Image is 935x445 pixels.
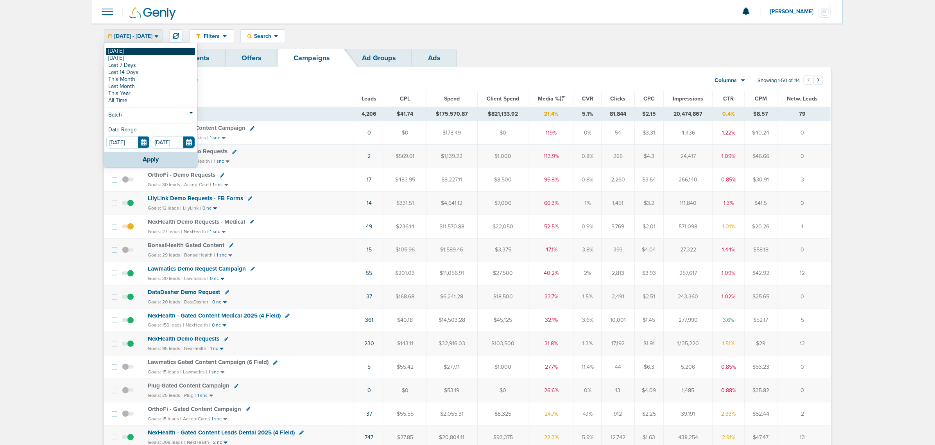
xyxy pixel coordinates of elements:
[574,309,602,332] td: 3.6%
[634,332,664,355] td: $1.91
[664,145,713,168] td: 24,417
[106,127,195,136] div: Date Range
[744,121,777,145] td: $40.24
[212,299,221,305] small: 0 nc
[148,289,220,296] span: DataDasher Demo Request
[106,62,195,69] a: Last 7 Days
[574,192,602,215] td: 1%
[426,107,477,121] td: $175,570.87
[214,158,224,164] small: 1 snc
[713,107,745,121] td: 0.4%
[634,379,664,402] td: $4.09
[148,299,183,305] small: Goals: 20 leads |
[426,238,477,262] td: $1,589.46
[713,121,745,145] td: 1.22%
[184,229,208,234] small: NexHealth |
[634,355,664,379] td: $6.3
[366,411,372,417] a: 37
[426,121,477,145] td: $178.49
[384,332,426,355] td: $143.11
[602,262,634,285] td: 2,813
[104,49,171,67] a: Dashboard
[574,355,602,379] td: 11.4%
[529,285,574,309] td: 33.7%
[744,402,777,426] td: $52.44
[477,168,529,192] td: $8,500
[664,192,713,215] td: 111,840
[529,379,574,402] td: 26.6%
[366,223,372,230] a: 49
[664,402,713,426] td: 39,191
[384,379,426,402] td: $0
[777,402,831,426] td: 2
[186,322,210,328] small: NexHealth |
[148,182,183,188] small: Goals: 30 leads |
[744,192,777,215] td: $41.5
[106,90,195,97] a: This Year
[477,262,529,285] td: $27,500
[777,145,831,168] td: 0
[602,168,634,192] td: 2,260
[770,9,819,14] span: [PERSON_NAME]
[366,293,372,300] a: 37
[183,205,201,211] small: LilyLink |
[529,355,574,379] td: 27.7%
[148,369,181,375] small: Goals: 15 leads |
[129,7,176,20] img: Genly
[400,95,410,102] span: CPL
[143,107,354,121] td: TOTALS ( )
[744,309,777,332] td: $52.17
[664,285,713,309] td: 243,360
[634,107,664,121] td: $2.15
[777,192,831,215] td: 0
[426,145,477,168] td: $1,139.22
[664,262,713,285] td: 257,617
[758,77,800,84] span: Showing 1-50 of 114
[384,168,426,192] td: $483.95
[664,215,713,238] td: 571,098
[664,379,713,402] td: 1,485
[426,379,477,402] td: $53.19
[477,402,529,426] td: $8,325
[183,369,207,375] small: Lawmatics |
[477,332,529,355] td: $103,500
[574,168,602,192] td: 0.8%
[634,121,664,145] td: $3.31
[602,215,634,238] td: 5,769
[744,107,777,121] td: $8.57
[426,402,477,426] td: $2,055.31
[367,246,372,253] a: 15
[354,107,384,121] td: 4,206
[574,238,602,262] td: 3.8%
[777,238,831,262] td: 0
[412,49,457,67] a: Ads
[664,309,713,332] td: 277,990
[744,145,777,168] td: $46.66
[602,402,634,426] td: 912
[106,76,195,83] a: This Month
[148,276,183,282] small: Goals: 30 leads |
[529,402,574,426] td: 24.7%
[477,285,529,309] td: $18,500
[602,238,634,262] td: 393
[634,215,664,238] td: $2.01
[744,285,777,309] td: $25.65
[366,270,372,276] a: 55
[634,168,664,192] td: $3.64
[813,75,823,85] button: Go to next page
[664,168,713,192] td: 266,140
[713,309,745,332] td: 3.6%
[777,121,831,145] td: 0
[364,340,374,347] a: 230
[529,238,574,262] td: 47.1%
[529,262,574,285] td: 40.2%
[477,215,529,238] td: $22,050
[755,95,767,102] span: CPM
[643,95,655,102] span: CPC
[529,145,574,168] td: 113.9%
[210,135,220,141] small: 1 snc
[634,402,664,426] td: $2.25
[574,332,602,355] td: 1.3%
[529,168,574,192] td: 96.8%
[634,238,664,262] td: $4.04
